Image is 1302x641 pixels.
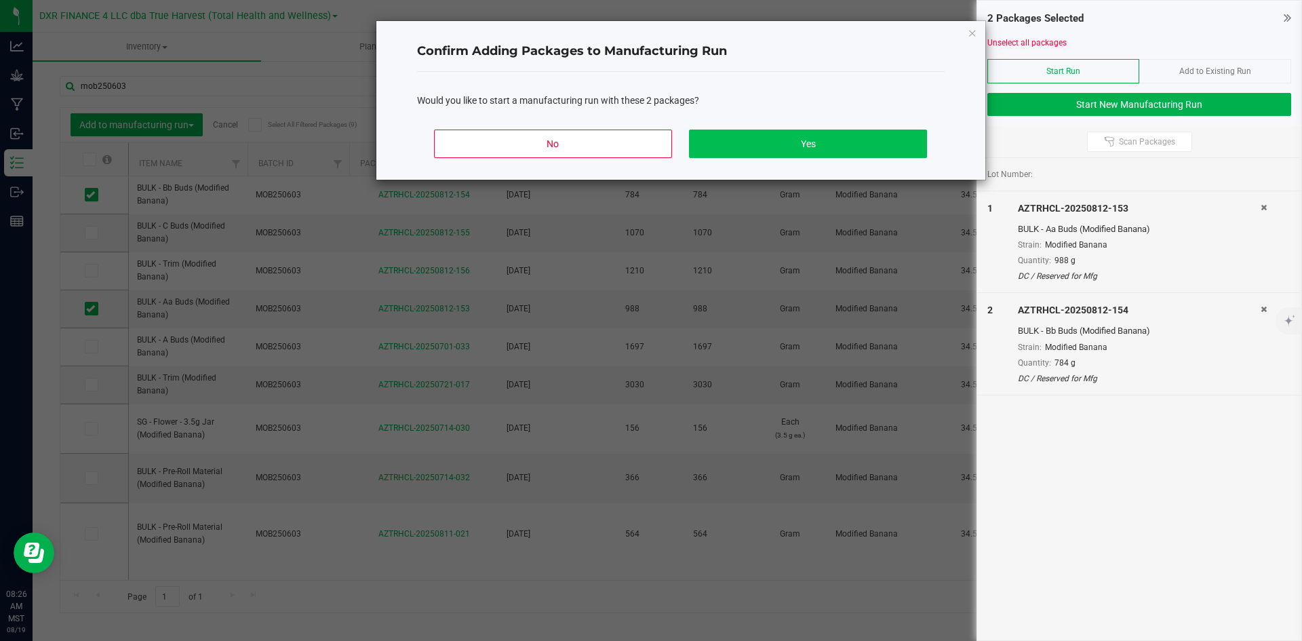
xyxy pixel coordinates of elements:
[417,43,945,60] h4: Confirm Adding Packages to Manufacturing Run
[689,130,926,158] button: Yes
[14,532,54,573] iframe: Resource center
[417,94,945,108] div: Would you like to start a manufacturing run with these 2 packages?
[434,130,671,158] button: No
[968,24,977,41] button: Close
